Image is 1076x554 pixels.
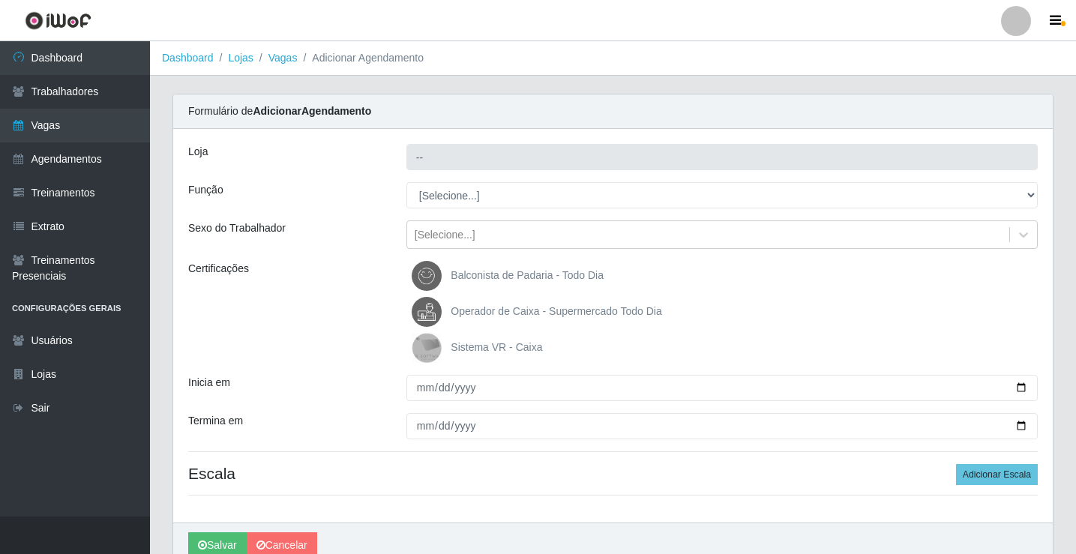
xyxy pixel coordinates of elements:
span: Operador de Caixa - Supermercado Todo Dia [451,305,661,317]
label: Certificações [188,261,249,277]
nav: breadcrumb [150,41,1076,76]
li: Adicionar Agendamento [297,50,424,66]
label: Função [188,182,223,198]
a: Lojas [228,52,253,64]
button: Adicionar Escala [956,464,1038,485]
img: CoreUI Logo [25,11,91,30]
span: Sistema VR - Caixa [451,341,542,353]
label: Inicia em [188,375,230,391]
input: 00/00/0000 [406,375,1038,401]
span: Balconista de Padaria - Todo Dia [451,269,604,281]
img: Balconista de Padaria - Todo Dia [412,261,448,291]
strong: Adicionar Agendamento [253,105,371,117]
input: 00/00/0000 [406,413,1038,439]
div: [Selecione...] [415,227,475,243]
a: Dashboard [162,52,214,64]
a: Vagas [268,52,298,64]
label: Sexo do Trabalhador [188,220,286,236]
label: Termina em [188,413,243,429]
div: Formulário de [173,94,1053,129]
img: Operador de Caixa - Supermercado Todo Dia [412,297,448,327]
label: Loja [188,144,208,160]
img: Sistema VR - Caixa [412,333,448,363]
h4: Escala [188,464,1038,483]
